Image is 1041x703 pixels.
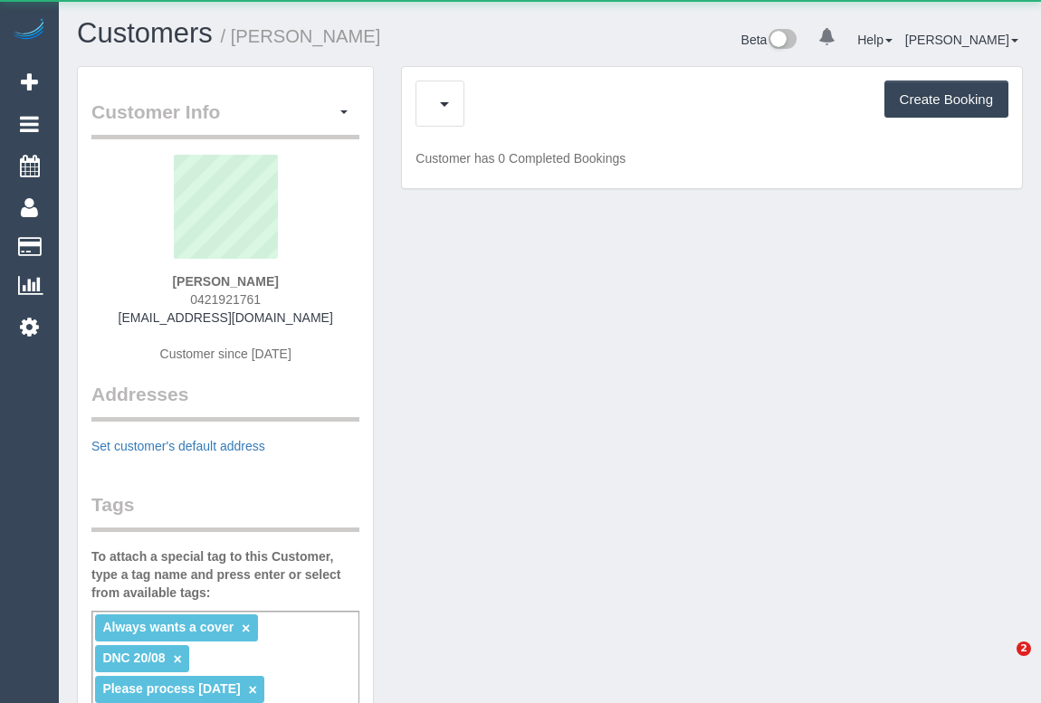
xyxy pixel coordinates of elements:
span: Customer since [DATE] [160,347,291,361]
span: Always wants a cover [102,620,234,634]
strong: [PERSON_NAME] [172,274,278,289]
a: Set customer's default address [91,439,265,453]
label: To attach a special tag to this Customer, type a tag name and press enter or select from availabl... [91,547,359,602]
small: / [PERSON_NAME] [221,26,381,46]
legend: Customer Info [91,99,359,139]
iframe: Intercom live chat [979,641,1023,685]
img: Automaid Logo [11,18,47,43]
legend: Tags [91,491,359,532]
span: 2 [1017,641,1031,656]
button: Create Booking [884,81,1008,119]
span: 0421921761 [190,292,261,307]
a: [PERSON_NAME] [905,33,1018,47]
a: × [249,682,257,698]
a: Help [857,33,893,47]
a: × [174,651,182,667]
a: Customers [77,17,213,49]
a: × [242,621,250,636]
span: DNC 20/08 [102,651,165,665]
span: Please process [DATE] [102,681,240,696]
a: [EMAIL_ADDRESS][DOMAIN_NAME] [119,310,333,325]
p: Customer has 0 Completed Bookings [415,149,1008,167]
a: Beta [741,33,797,47]
img: New interface [767,29,797,52]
